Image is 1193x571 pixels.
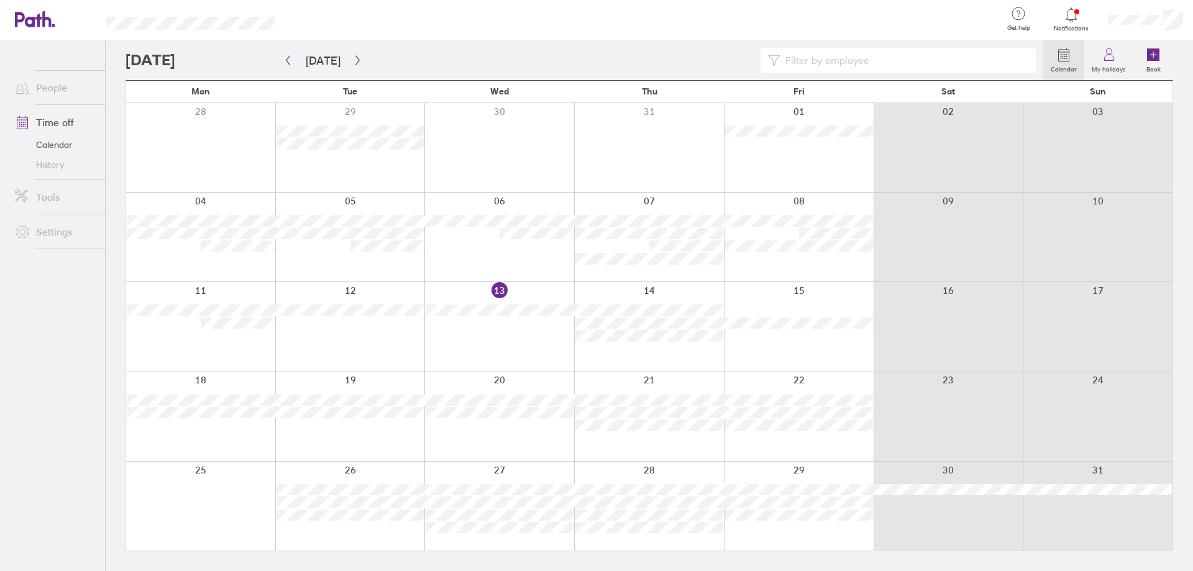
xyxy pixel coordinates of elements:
span: Mon [191,86,210,96]
a: Book [1133,40,1173,80]
a: My holidays [1084,40,1133,80]
input: Filter by employee [780,48,1028,72]
label: My holidays [1084,62,1133,73]
span: Tue [343,86,357,96]
label: Book [1139,62,1168,73]
span: Notifications [1051,25,1092,32]
a: History [5,155,105,175]
span: Sat [941,86,955,96]
a: People [5,75,105,100]
button: [DATE] [296,50,350,71]
span: Get help [999,24,1039,32]
a: Tools [5,185,105,209]
span: Thu [642,86,657,96]
a: Calendar [1043,40,1084,80]
span: Wed [490,86,509,96]
span: Sun [1090,86,1106,96]
a: Time off [5,110,105,135]
a: Calendar [5,135,105,155]
a: Settings [5,219,105,244]
span: Fri [793,86,805,96]
label: Calendar [1043,62,1084,73]
a: Notifications [1051,6,1092,32]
